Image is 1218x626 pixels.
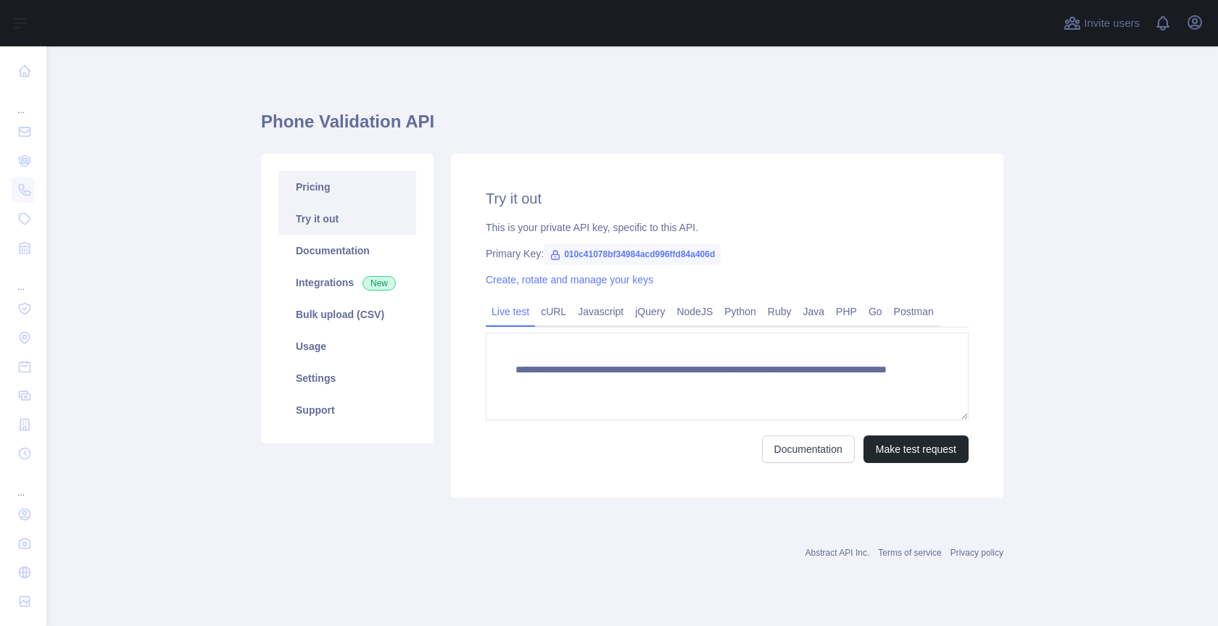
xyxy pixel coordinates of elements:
a: Documentation [762,435,855,463]
a: NodeJS [671,300,718,323]
div: This is your private API key, specific to this API. [486,220,969,235]
span: 010c41078bf34984acd996ffd84a406d [544,243,721,265]
a: jQuery [629,300,671,323]
a: Postman [888,300,940,323]
a: Abstract API Inc. [805,548,870,558]
a: Documentation [278,235,416,267]
div: Primary Key: [486,246,969,261]
button: Invite users [1061,12,1143,35]
a: Go [863,300,888,323]
a: cURL [535,300,572,323]
h2: Try it out [486,188,969,209]
a: Support [278,394,416,426]
a: Java [797,300,831,323]
a: Privacy policy [950,548,1003,558]
a: Live test [486,300,535,323]
a: Create, rotate and manage your keys [486,274,653,285]
h1: Phone Validation API [261,110,1003,145]
div: ... [12,470,35,498]
a: Usage [278,330,416,362]
button: Make test request [863,435,969,463]
a: Integrations New [278,267,416,299]
a: Settings [278,362,416,394]
span: Invite users [1084,15,1140,32]
a: Javascript [572,300,629,323]
a: Pricing [278,171,416,203]
span: New [362,276,396,291]
div: ... [12,87,35,116]
a: Python [718,300,762,323]
a: PHP [830,300,863,323]
a: Try it out [278,203,416,235]
a: Terms of service [878,548,941,558]
a: Ruby [762,300,797,323]
div: ... [12,264,35,293]
a: Bulk upload (CSV) [278,299,416,330]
